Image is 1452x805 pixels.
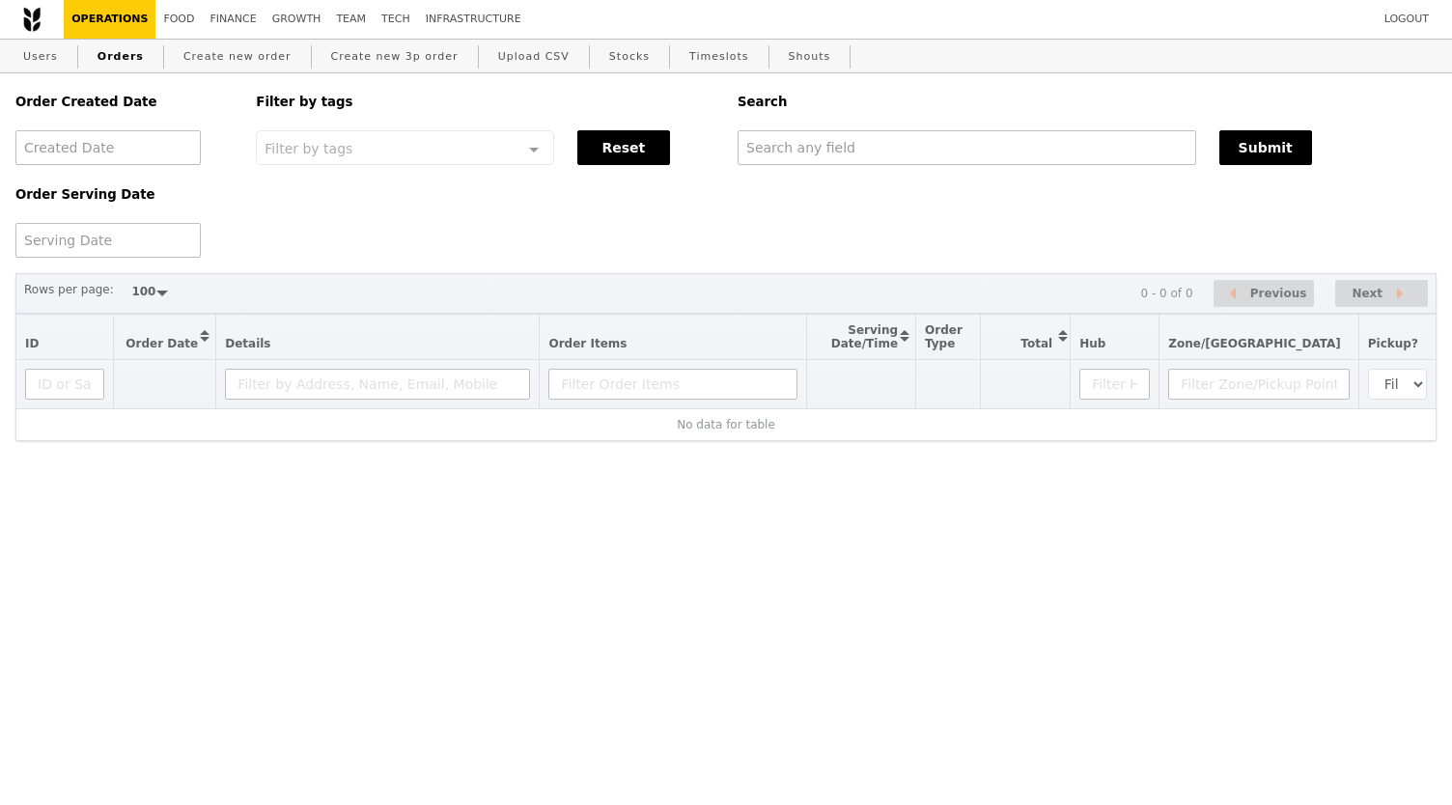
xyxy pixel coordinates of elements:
h5: Filter by tags [256,95,714,109]
h5: Search [738,95,1437,109]
span: ID [25,337,39,350]
span: Zone/[GEOGRAPHIC_DATA] [1168,337,1341,350]
button: Previous [1214,280,1314,308]
div: 0 - 0 of 0 [1140,287,1192,300]
button: Reset [577,130,670,165]
button: Submit [1219,130,1312,165]
span: Hub [1079,337,1105,350]
span: Details [225,337,270,350]
span: Filter by tags [265,139,352,156]
h5: Order Created Date [15,95,233,109]
span: Next [1352,282,1382,305]
input: Filter Zone/Pickup Point [1168,369,1350,400]
a: Shouts [781,40,839,74]
a: Upload CSV [490,40,577,74]
img: Grain logo [23,7,41,32]
input: Filter by Address, Name, Email, Mobile [225,369,530,400]
a: Create new 3p order [323,40,466,74]
input: Filter Order Items [548,369,797,400]
a: Orders [90,40,152,74]
button: Next [1335,280,1428,308]
label: Rows per page: [24,280,114,299]
span: Pickup? [1368,337,1418,350]
a: Stocks [601,40,657,74]
a: Timeslots [682,40,756,74]
input: ID or Salesperson name [25,369,104,400]
input: Search any field [738,130,1196,165]
h5: Order Serving Date [15,187,233,202]
input: Serving Date [15,223,201,258]
a: Users [15,40,66,74]
span: Previous [1250,282,1307,305]
a: Create new order [176,40,299,74]
span: Order Type [925,323,963,350]
div: No data for table [25,418,1427,431]
span: Order Items [548,337,627,350]
input: Created Date [15,130,201,165]
input: Filter Hub [1079,369,1150,400]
